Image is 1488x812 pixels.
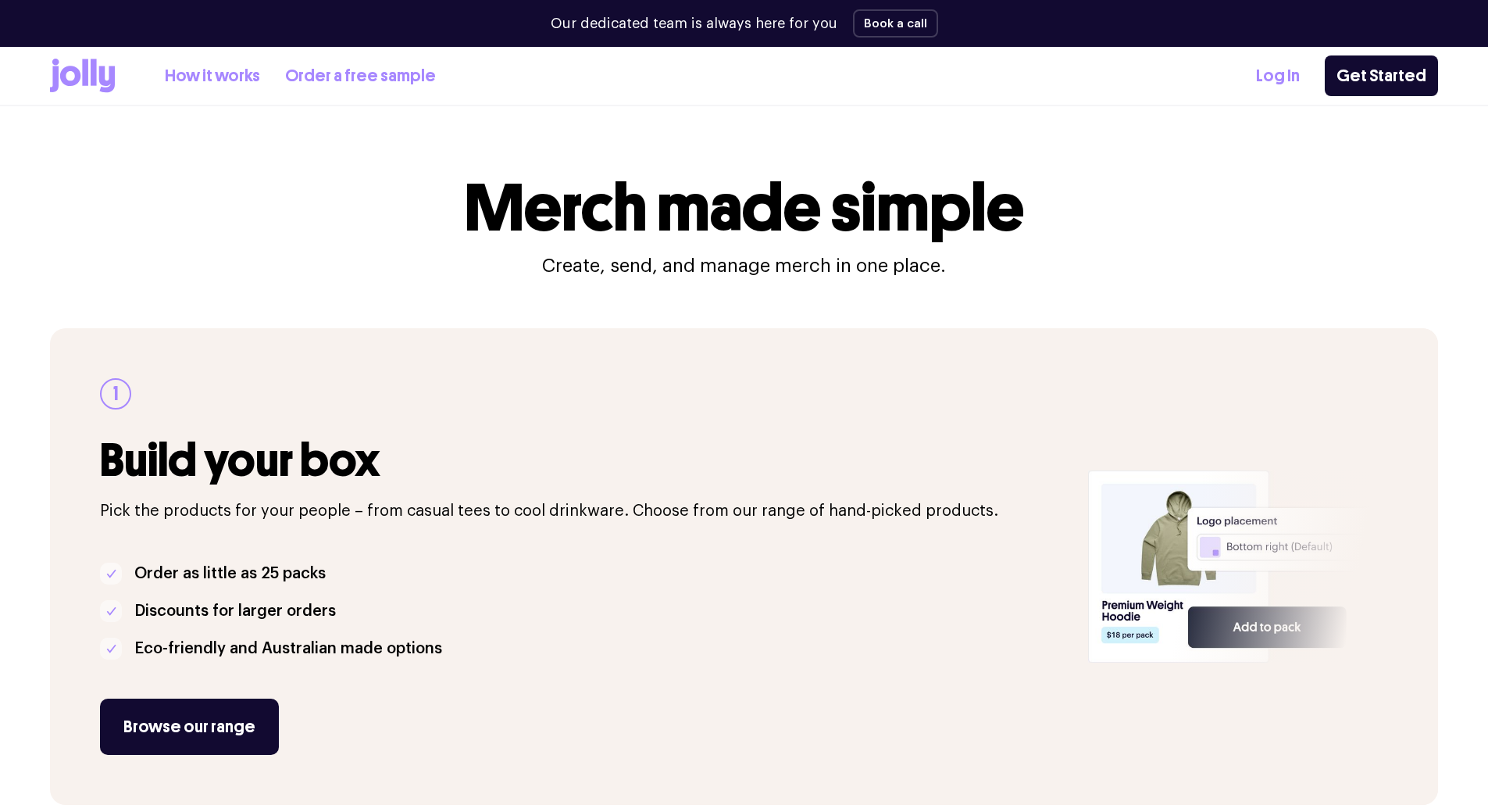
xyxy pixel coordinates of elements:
[542,253,946,278] p: Create, send, and manage merch in one place.
[134,561,326,586] p: Order as little as 25 packs
[551,13,837,34] p: Our dedicated team is always here for you
[100,435,1069,486] h3: Build your box
[165,63,260,89] a: How it works
[134,636,442,661] p: Eco-friendly and Australian made options
[853,9,938,38] button: Book a call
[100,378,131,410] div: 1
[1256,63,1300,89] a: Log In
[1325,55,1438,96] a: Get Started
[100,499,1069,524] p: Pick the products for your people – from casual tees to cool drinkware. Choose from our range of ...
[465,175,1024,241] h1: Merch made simple
[134,599,336,624] p: Discounts for larger orders
[100,699,279,755] a: Browse our range
[285,63,436,89] a: Order a free sample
